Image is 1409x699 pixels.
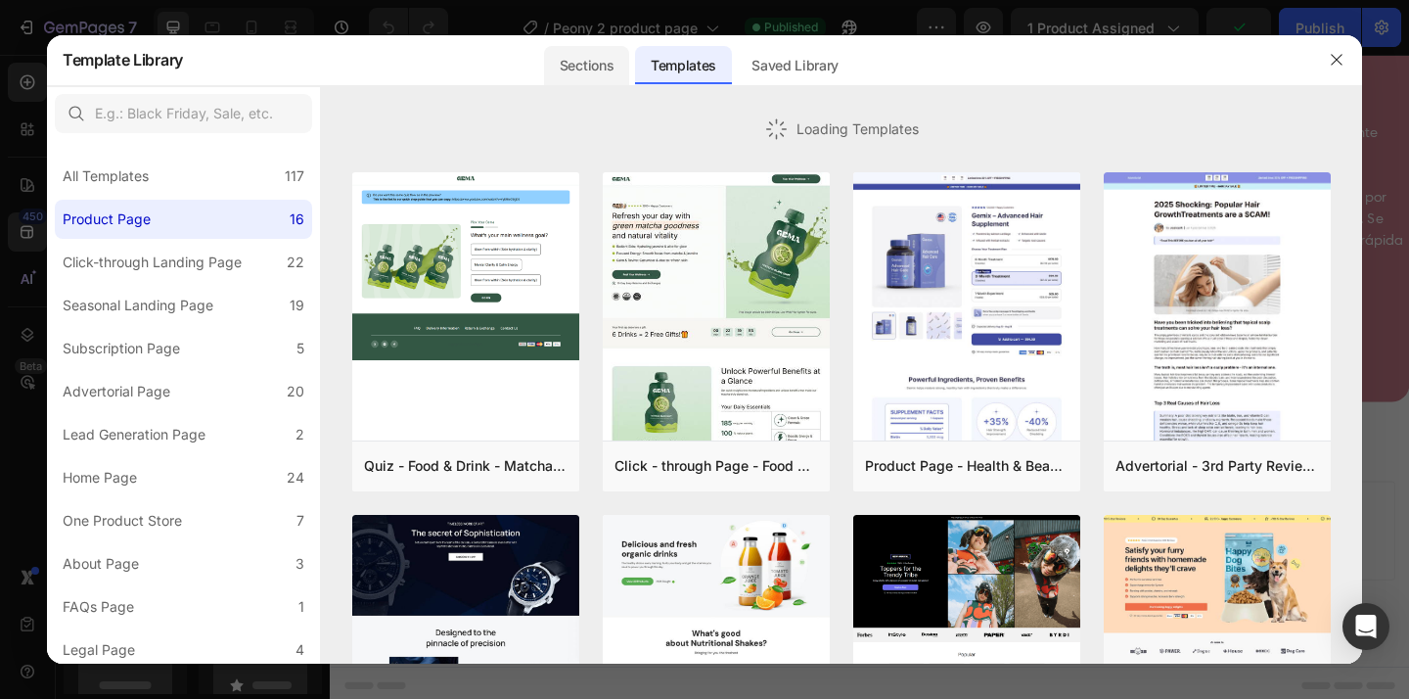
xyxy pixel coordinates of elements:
[298,595,304,619] div: 1
[63,466,137,489] div: Home Page
[527,521,632,538] span: from URL or image
[659,521,804,538] span: then drag & drop elements
[1115,454,1319,478] div: Advertorial - 3rd Party Review - The Before Image - Hair Supplement
[541,453,634,474] span: Add section
[613,143,1172,237] p: Temos certeza de que você vai adorar pelo menos tanto quanto nós, e é por isso que oferecemos uma...
[63,509,182,533] div: One Product Store
[530,496,633,517] div: Generate layout
[63,638,135,662] div: Legal Page
[796,118,919,139] span: Loading Templates
[295,423,304,446] div: 2
[614,454,818,478] div: Click - through Page - Food & Drink - Matcha Glow Shot
[296,337,304,360] div: 5
[63,164,149,188] div: All Templates
[352,172,579,361] img: quiz-1.png
[63,423,205,446] div: Lead Generation Page
[287,380,304,403] div: 20
[367,521,501,538] span: inspired by CRO experts
[295,552,304,576] div: 3
[63,34,183,85] h2: Template Library
[882,27,1090,46] strong: obrigatória em qualquer date
[865,454,1068,478] div: Product Page - Health & Beauty - Hair Supplement
[63,552,139,576] div: About Page
[673,496,793,517] div: Add blank section
[290,294,304,317] div: 19
[736,46,854,85] div: Saved Library
[63,595,134,619] div: FAQs Page
[296,509,304,533] div: 7
[63,208,151,231] div: Product Page
[63,337,180,360] div: Subscription Page
[290,208,304,231] div: 16
[613,72,1172,119] p: Ela não só proporciona , mas também será um presente prazeroso para quem você ama.
[63,251,242,274] div: Click-through Landing Page
[63,380,170,403] div: Advertorial Page
[364,454,568,478] div: Quiz - Food & Drink - Matcha Glow Shot
[285,164,304,188] div: 117
[287,466,304,489] div: 24
[295,638,304,662] div: 4
[287,251,304,274] div: 22
[377,496,495,517] div: Choose templates
[653,256,859,301] a: 👉🏻 COMPRAR AGORA
[1342,603,1389,650] div: Open Intercom Messenger
[544,46,629,85] div: Sections
[55,94,312,133] input: E.g.: Black Friday, Sale, etc.
[613,25,1172,49] p: Essa calcinha incrivelmente atraente é .
[635,46,732,85] div: Templates
[63,294,213,317] div: Seasonal Landing Page
[774,74,911,93] strong: noites inesquecíveis
[676,264,836,293] div: 👉🏻 COMPRAR AGORA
